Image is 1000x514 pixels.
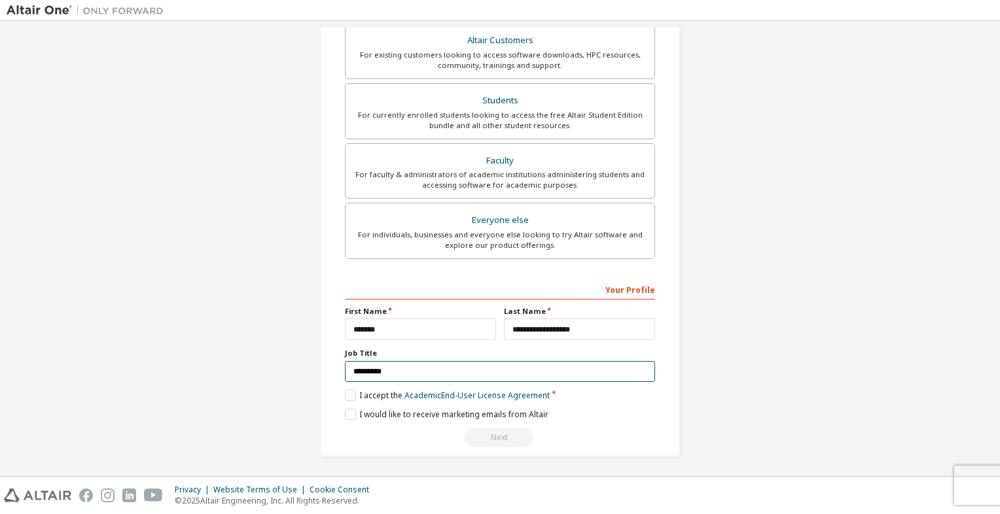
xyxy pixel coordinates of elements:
div: Website Terms of Use [213,485,310,495]
a: Academic End-User License Agreement [404,390,550,401]
div: Your Profile [345,279,655,300]
img: linkedin.svg [122,488,136,502]
img: youtube.svg [144,488,163,502]
img: Altair One [7,4,170,17]
p: © 2025 Altair Engineering, Inc. All Rights Reserved. [175,495,377,506]
label: I accept the [345,390,550,401]
img: facebook.svg [79,488,93,502]
div: Privacy [175,485,213,495]
div: Cookie Consent [310,485,377,495]
label: Last Name [504,306,655,317]
div: Everyone else [353,211,647,230]
div: For currently enrolled students looking to access the free Altair Student Edition bundle and all ... [353,110,647,131]
div: For existing customers looking to access software downloads, HPC resources, community, trainings ... [353,50,647,71]
img: instagram.svg [101,488,115,502]
div: For faculty & administrators of academic institutions administering students and accessing softwa... [353,169,647,190]
img: altair_logo.svg [4,488,71,502]
label: First Name [345,306,496,317]
label: I would like to receive marketing emails from Altair [345,409,548,420]
div: Read and acccept EULA to continue [345,428,655,447]
div: For individuals, businesses and everyone else looking to try Altair software and explore our prod... [353,230,647,250]
div: Altair Customers [353,31,647,50]
div: Faculty [353,152,647,170]
div: Students [353,92,647,110]
label: Job Title [345,348,655,358]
